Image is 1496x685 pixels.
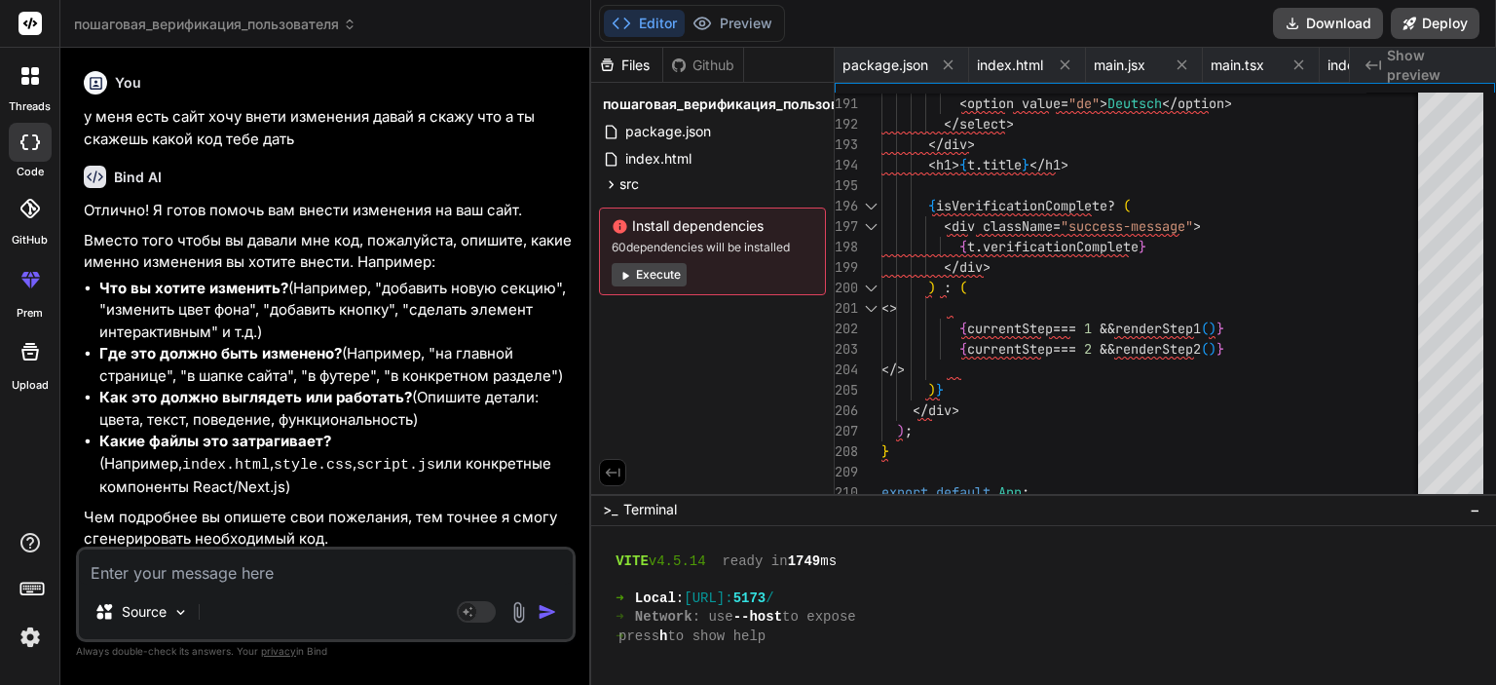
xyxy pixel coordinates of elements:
[99,388,412,406] strong: Как это должно выглядеть или работать?
[897,422,905,439] span: )
[952,217,1053,235] span: div className
[858,216,883,237] div: Click to collapse the range.
[619,174,639,194] span: src
[616,608,618,627] span: ➜
[616,628,618,646] span: ➜
[835,339,856,360] div: 203
[1029,156,1045,173] span: </
[604,10,685,37] button: Editor
[1115,340,1201,358] span: renderStep2
[835,400,856,421] div: 206
[99,344,342,362] strong: Где это должно быть изменено?
[936,156,952,173] span: h1
[591,56,662,75] div: Files
[967,135,975,153] span: >
[1209,320,1216,337] span: )
[936,197,1107,214] span: isVerificationComplete
[944,279,952,296] span: :
[835,216,856,237] div: 197
[1107,95,1162,112] span: Deutsch
[1193,217,1201,235] span: >
[936,483,991,501] span: default
[1211,56,1264,75] span: main.tsx
[835,278,856,298] div: 200
[928,156,936,173] span: <
[905,422,913,439] span: ;
[959,320,967,337] span: {
[1216,340,1224,358] span: }
[1201,340,1209,358] span: (
[612,263,687,286] button: Execute
[1466,494,1484,525] button: −
[959,340,967,358] span: {
[967,156,975,173] span: t
[84,106,572,150] p: у меня есть сайт хочу внети изменения давай я скажу что а ты скажешь какой код тебе дать
[967,340,1053,358] span: currentStep
[975,156,983,173] span: .
[1022,483,1029,501] span: ;
[274,457,353,474] code: style.css
[538,602,557,622] img: icon
[1139,238,1146,255] span: }
[1328,56,1388,75] span: index.css
[261,645,296,657] span: privacy
[1100,95,1107,112] span: >
[1061,217,1193,235] span: "success-message"
[114,168,162,187] h6: Bind AI
[928,279,936,296] span: )
[84,230,572,274] p: Вместо того чтобы вы давали мне код, пожалуйста, опишите, какие именно изменения вы хотите внести...
[858,278,883,298] div: Click to collapse the range.
[782,608,856,627] span: to expose
[616,552,649,571] span: VITE
[618,628,659,646] span: press
[959,115,1006,133] span: select
[1470,500,1480,519] span: −
[1100,320,1115,337] span: &&
[944,135,967,153] span: div
[663,56,743,75] div: Github
[623,147,693,171] span: index.html
[99,278,572,344] li: (Например, "добавить новую секцию", "изменить цвет фона", "добавить кнопку", "сделать элемент инт...
[959,95,967,112] span: <
[1061,95,1068,112] span: =
[14,621,47,654] img: settings
[616,590,618,608] span: ➜
[1006,115,1014,133] span: >
[122,602,167,622] p: Source
[881,442,889,460] span: }
[967,238,975,255] span: t
[676,590,684,608] span: :
[766,590,773,608] span: /
[603,95,877,114] span: пошаговая_верификация_пользователя
[623,500,677,519] span: Terminal
[1068,95,1100,112] span: "de"
[1178,95,1224,112] span: option
[659,628,667,646] span: h
[944,258,959,276] span: </
[858,298,883,319] div: Click to collapse the range.
[9,98,51,115] label: threads
[1053,217,1061,235] span: =
[1209,340,1216,358] span: )
[977,56,1043,75] span: index.html
[84,200,572,222] p: Отлично! Я готов помочь вам внести изменения на ваш сайт.
[842,56,928,75] span: package.json
[603,500,617,519] span: >_
[1224,95,1232,112] span: >
[1084,340,1092,358] span: 2
[983,258,991,276] span: >
[835,155,856,175] div: 194
[649,552,706,571] span: v4.5.14
[12,377,49,394] label: Upload
[1053,320,1076,337] span: ===
[998,483,1022,501] span: App
[667,628,766,646] span: to show help
[983,156,1022,173] span: title
[99,343,572,387] li: (Например, "на главной странице", "в шапке сайта", "в футере", "в конкретном разделе")
[928,381,936,399] span: )
[1053,340,1076,358] span: ===
[959,156,967,173] span: {
[835,114,856,134] div: 192
[835,196,856,216] div: 196
[835,360,856,380] div: 204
